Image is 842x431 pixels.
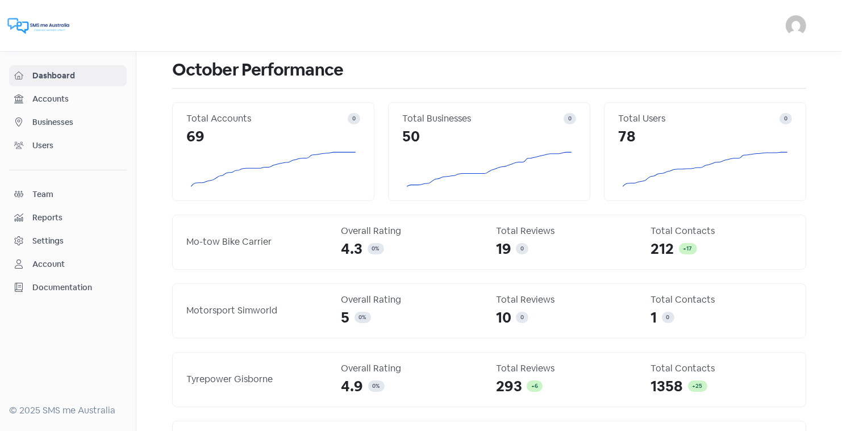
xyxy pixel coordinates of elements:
[520,245,524,252] span: 0
[186,125,360,148] div: 69
[9,89,127,110] a: Accounts
[496,362,637,375] div: Total Reviews
[372,245,376,252] span: 0
[341,238,363,260] span: 4.3
[402,112,564,125] div: Total Businesses
[341,224,483,238] div: Overall Rating
[496,307,511,329] span: 10
[376,382,380,390] span: %
[618,112,780,125] div: Total Users
[9,404,127,417] div: © 2025 SMS me Australia
[341,362,483,375] div: Overall Rating
[172,52,806,88] h1: October Performance
[651,307,657,329] span: 1
[352,115,356,122] span: 0
[666,313,670,321] span: 0
[9,254,127,275] a: Account
[651,293,793,307] div: Total Contacts
[9,184,127,205] a: Team
[496,238,511,260] span: 19
[9,231,127,252] a: Settings
[651,224,793,238] div: Total Contacts
[496,224,637,238] div: Total Reviews
[32,212,122,224] span: Reports
[531,382,538,390] span: +6
[341,293,483,307] div: Overall Rating
[32,140,122,152] span: Users
[496,293,637,307] div: Total Reviews
[32,282,122,294] span: Documentation
[341,375,364,397] span: 4.9
[359,313,362,321] span: 0
[32,235,64,247] div: Settings
[32,70,122,82] span: Dashboard
[651,362,793,375] div: Total Contacts
[186,304,328,317] div: Motorsport Simworld
[9,207,127,228] a: Reports
[9,65,127,86] a: Dashboard
[786,15,806,36] img: User
[9,277,127,298] a: Documentation
[362,313,366,321] span: %
[373,382,376,390] span: 0
[32,93,122,105] span: Accounts
[32,116,122,128] span: Businesses
[186,373,328,386] div: Tyrepower Gisborne
[568,115,572,122] span: 0
[618,125,792,148] div: 78
[32,189,122,200] span: Team
[693,382,703,390] span: +25
[784,115,787,122] span: 0
[651,375,683,397] span: 1358
[496,375,522,397] span: 293
[9,112,127,133] a: Businesses
[341,307,350,329] span: 5
[520,313,524,321] span: 0
[683,245,693,252] span: +17
[376,245,380,252] span: %
[402,125,576,148] div: 50
[186,235,328,249] div: Mo-tow Bike Carrier
[186,112,348,125] div: Total Accounts
[651,238,674,260] span: 212
[32,258,65,270] div: Account
[9,135,127,156] a: Users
